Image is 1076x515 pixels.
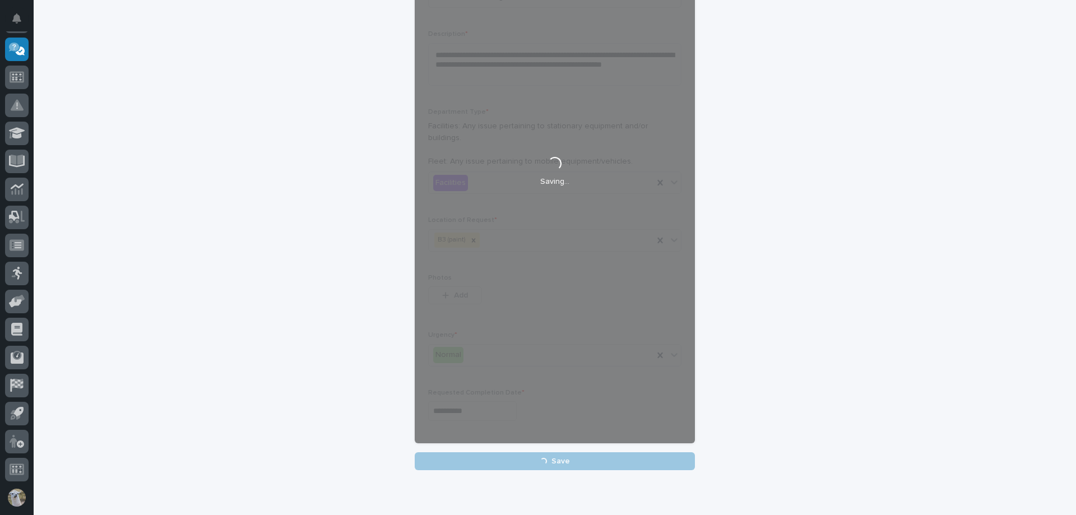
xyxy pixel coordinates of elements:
button: Notifications [5,7,29,30]
p: Saving… [540,177,569,187]
button: users-avatar [5,486,29,509]
div: Notifications [14,13,29,31]
button: Save [415,452,695,470]
span: Save [551,456,570,466]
